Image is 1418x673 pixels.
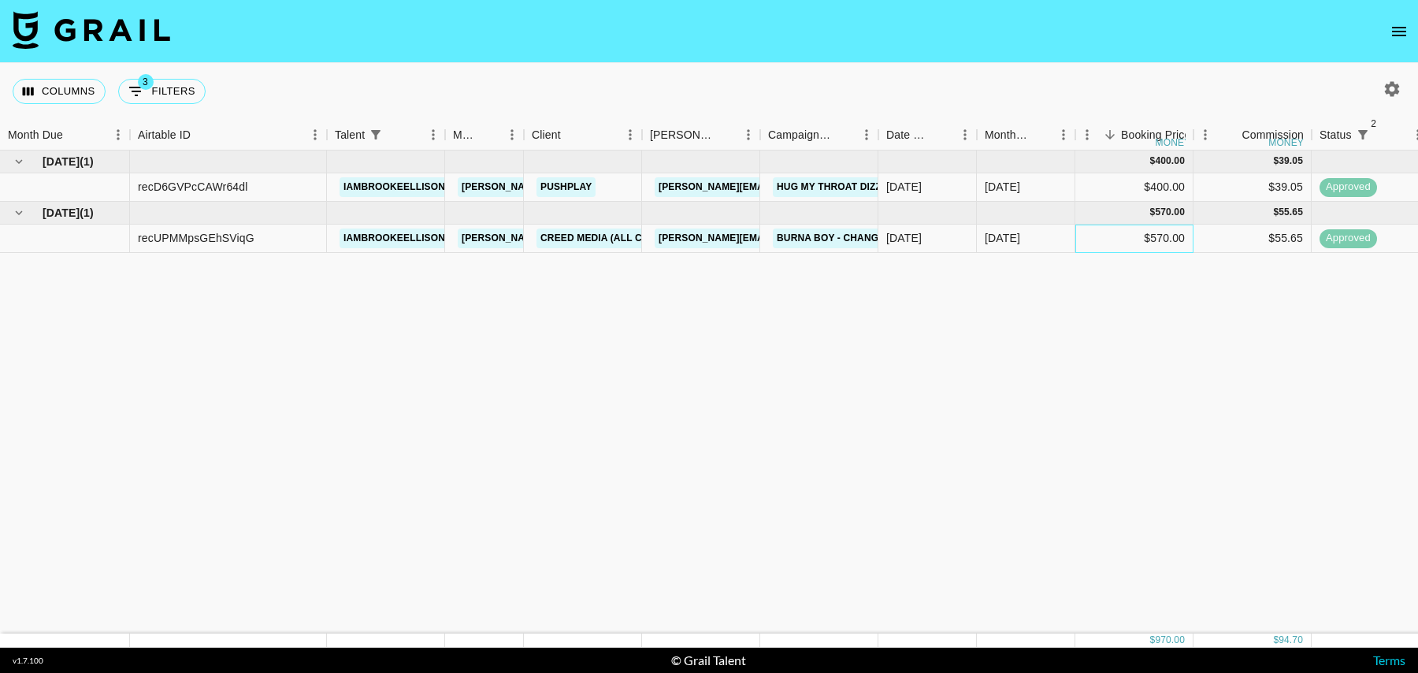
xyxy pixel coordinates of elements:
[335,120,365,151] div: Talent
[833,124,855,146] button: Sort
[760,120,878,151] div: Campaign (Type)
[500,123,524,147] button: Menu
[985,179,1020,195] div: Jul '25
[1383,16,1415,47] button: open drawer
[985,120,1030,151] div: Month Due
[536,177,596,197] a: PushPlay
[1075,123,1099,147] button: Menu
[737,123,760,147] button: Menu
[561,124,583,146] button: Sort
[1352,124,1374,146] button: Show filters
[365,124,387,146] button: Show filters
[1075,225,1193,253] div: $570.00
[458,229,715,248] a: [PERSON_NAME][EMAIL_ADDRESS][DOMAIN_NAME]
[1193,173,1312,202] div: $39.05
[532,120,561,151] div: Client
[655,177,911,197] a: [PERSON_NAME][EMAIL_ADDRESS][DOMAIN_NAME]
[1279,206,1303,219] div: 55.65
[1150,634,1156,647] div: $
[1155,634,1185,647] div: 970.00
[773,229,1088,248] a: Burna Boy - Change Your Mind (feat. [GEOGRAPHIC_DATA])
[138,230,254,246] div: recUPMMpsGEhSViqG
[80,154,94,169] span: ( 1 )
[138,74,154,90] span: 3
[80,205,94,221] span: ( 1 )
[524,120,642,151] div: Client
[1374,124,1396,146] button: Sort
[106,123,130,147] button: Menu
[340,229,449,248] a: iambrookeellison
[1279,154,1303,168] div: 39.05
[1155,154,1185,168] div: 400.00
[1155,206,1185,219] div: 570.00
[43,205,80,221] span: [DATE]
[63,124,85,146] button: Sort
[1150,206,1156,219] div: $
[43,154,80,169] span: [DATE]
[1268,138,1304,147] div: money
[445,120,524,151] div: Manager
[878,120,977,151] div: Date Created
[1273,634,1279,647] div: $
[453,120,478,151] div: Manager
[1273,206,1279,219] div: $
[855,123,878,147] button: Menu
[340,177,449,197] a: iambrookeellison
[327,120,445,151] div: Talent
[886,120,931,151] div: Date Created
[138,120,191,151] div: Airtable ID
[931,124,953,146] button: Sort
[1030,124,1052,146] button: Sort
[655,229,911,248] a: [PERSON_NAME][EMAIL_ADDRESS][DOMAIN_NAME]
[977,120,1075,151] div: Month Due
[1279,634,1303,647] div: 94.70
[13,79,106,104] button: Select columns
[953,123,977,147] button: Menu
[1320,180,1377,195] span: approved
[985,230,1020,246] div: Sep '25
[1242,120,1304,151] div: Commission
[1273,154,1279,168] div: $
[8,202,30,224] button: hide children
[387,124,409,146] button: Sort
[138,179,247,195] div: recD6GVPcCAWr64dl
[191,124,213,146] button: Sort
[1150,154,1156,168] div: $
[886,230,922,246] div: 01/09/2025
[671,653,746,668] div: © Grail Talent
[421,123,445,147] button: Menu
[303,123,327,147] button: Menu
[642,120,760,151] div: Booker
[618,123,642,147] button: Menu
[768,120,833,151] div: Campaign (Type)
[715,124,737,146] button: Sort
[536,229,700,248] a: Creed Media (All Campaigns)
[8,120,63,151] div: Month Due
[13,656,43,666] div: v 1.7.100
[886,179,922,195] div: 11/07/2025
[1366,116,1382,132] span: 2
[1075,173,1193,202] div: $400.00
[773,177,927,197] a: Hug My Throat Dizzy Fae <3
[1121,120,1190,151] div: Booking Price
[118,79,206,104] button: Show filters
[1320,231,1377,246] span: approved
[13,11,170,49] img: Grail Talent
[1193,225,1312,253] div: $55.65
[130,120,327,151] div: Airtable ID
[1320,120,1352,151] div: Status
[1156,138,1191,147] div: money
[1352,124,1374,146] div: 2 active filters
[458,177,715,197] a: [PERSON_NAME][EMAIL_ADDRESS][DOMAIN_NAME]
[1219,124,1242,146] button: Sort
[8,151,30,173] button: hide children
[1052,123,1075,147] button: Menu
[478,124,500,146] button: Sort
[1099,124,1121,146] button: Sort
[1373,653,1405,667] a: Terms
[650,120,715,151] div: [PERSON_NAME]
[365,124,387,146] div: 1 active filter
[1193,123,1217,147] button: Menu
